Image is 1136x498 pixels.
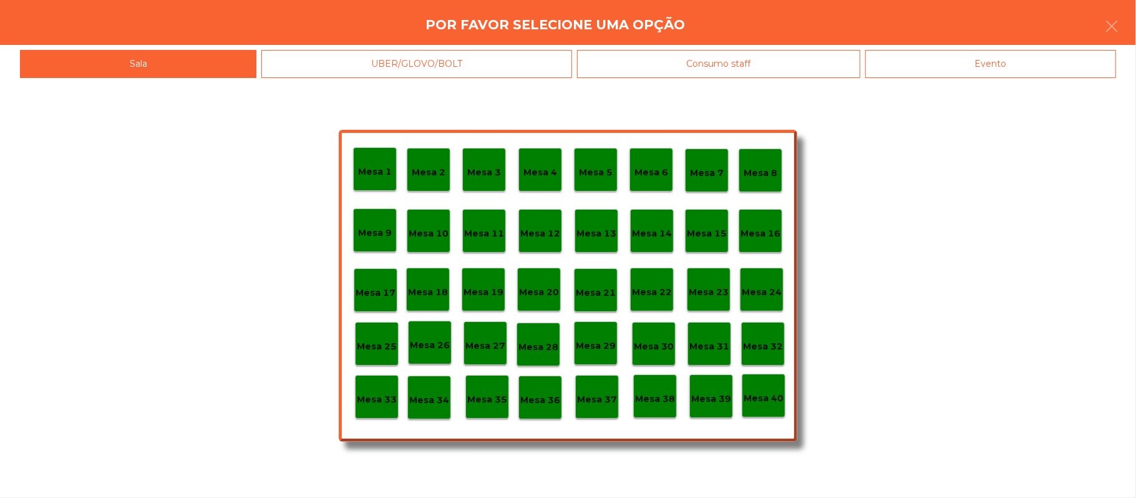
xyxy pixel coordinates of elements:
p: Mesa 32 [743,339,783,354]
p: Mesa 15 [687,227,727,241]
p: Mesa 23 [689,285,729,300]
p: Mesa 20 [519,285,559,300]
p: Mesa 3 [467,165,501,180]
p: Mesa 28 [518,340,558,354]
h4: Por favor selecione uma opção [426,16,686,34]
p: Mesa 29 [576,339,616,353]
p: Mesa 1 [358,165,392,179]
div: UBER/GLOVO/BOLT [261,50,571,78]
p: Mesa 16 [740,227,780,241]
p: Mesa 27 [465,339,505,353]
p: Mesa 26 [410,338,450,353]
p: Mesa 11 [464,227,504,241]
p: Mesa 13 [576,227,616,241]
p: Mesa 5 [579,165,613,180]
div: Sala [20,50,256,78]
p: Mesa 33 [357,393,397,407]
p: Mesa 7 [690,166,724,180]
p: Mesa 36 [520,393,560,408]
p: Mesa 38 [635,392,675,406]
p: Mesa 35 [467,393,507,407]
p: Mesa 21 [576,286,616,300]
p: Mesa 25 [357,339,397,354]
p: Mesa 31 [689,339,729,354]
p: Mesa 39 [691,392,731,406]
p: Mesa 30 [634,339,674,354]
p: Mesa 12 [520,227,560,241]
p: Mesa 14 [632,227,672,241]
div: Evento [865,50,1116,78]
p: Mesa 10 [409,227,449,241]
p: Mesa 24 [742,285,782,300]
p: Mesa 9 [358,226,392,240]
p: Mesa 34 [409,393,449,408]
p: Mesa 22 [632,285,672,300]
p: Mesa 19 [464,285,503,300]
p: Mesa 18 [408,285,448,300]
p: Mesa 40 [744,391,784,406]
p: Mesa 17 [356,286,396,300]
p: Mesa 4 [523,165,557,180]
p: Mesa 6 [634,165,668,180]
p: Mesa 37 [577,393,617,407]
p: Mesa 2 [412,165,445,180]
p: Mesa 8 [744,166,777,180]
div: Consumo staff [577,50,860,78]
